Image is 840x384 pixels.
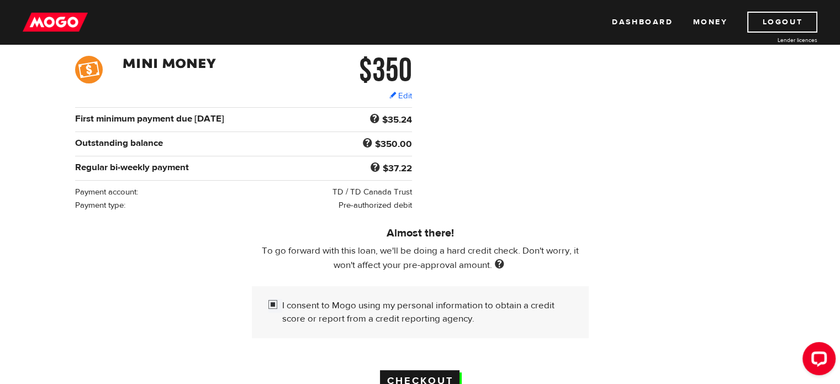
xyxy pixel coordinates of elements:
[268,299,282,313] input: I consent to Mogo using my personal information to obtain a credit score or report from a credit ...
[23,12,88,33] img: mogo_logo-11ee424be714fa7cbb0f0f49df9e16ec.png
[389,90,412,102] a: Edit
[305,56,412,83] h2: $350
[75,187,138,197] span: Payment account:
[382,114,412,126] b: $35.24
[693,12,727,33] a: Money
[262,245,579,271] span: To go forward with this loan, we'll be doing a hard credit check. Don't worry, it won't affect yo...
[375,138,412,150] b: $350.00
[612,12,673,33] a: Dashboard
[252,227,589,240] h5: Almost there!
[75,161,189,173] b: Regular bi-weekly payment
[75,200,125,211] span: Payment type:
[75,137,163,149] b: Outstanding balance
[383,162,412,175] b: $37.22
[332,187,412,197] span: TD / TD Canada Trust
[747,12,817,33] a: Logout
[735,36,817,44] a: Lender licences
[794,338,840,384] iframe: LiveChat chat widget
[339,200,412,211] span: Pre-authorized debit
[75,113,224,125] b: First minimum payment due [DATE]
[282,299,572,325] label: I consent to Mogo using my personal information to obtain a credit score or report from a credit ...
